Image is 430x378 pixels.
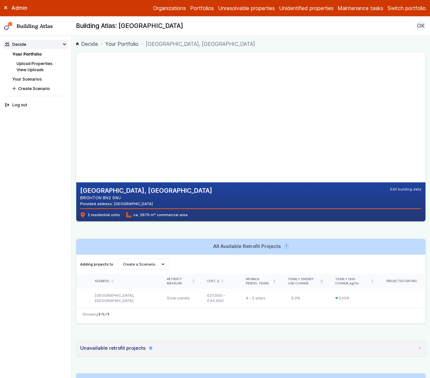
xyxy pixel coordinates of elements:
span: Address [95,279,109,283]
a: Decide [76,40,98,48]
span: Retrofit measure [167,277,190,286]
div: £37,000 – £44,000 [201,289,240,307]
span: Yearly energy use change [288,277,319,286]
button: OK [415,20,426,31]
span: OK [417,22,424,30]
button: Log out [3,100,68,110]
div: Decide [5,41,26,47]
button: Switch portfolio [387,4,426,12]
a: View Uploads [17,67,44,72]
address: BRIGHTON BN2 9WJ [80,195,212,201]
span: kgCO₂ [350,281,359,285]
span: Payback period, years [246,277,271,286]
summary: Unavailable retrofit projects0 [76,341,426,356]
div: Solar panels [161,289,201,307]
a: Your Portfolio [12,52,42,57]
a: Unidentified properties [279,4,334,12]
button: Create Scenario [10,84,68,93]
span: Yearly GHG change, [335,277,369,286]
h2: [GEOGRAPHIC_DATA], [GEOGRAPHIC_DATA] [80,187,212,195]
div: 0.0% [282,289,329,307]
span: 1 [285,244,288,249]
span: ca. 2670 m² commercial area [126,212,188,217]
span: 1-1 [98,312,104,317]
div: [GEOGRAPHIC_DATA], [GEOGRAPHIC_DATA] [89,289,161,307]
a: Organizations [153,4,186,12]
div: Provided address: [GEOGRAPHIC_DATA] [80,201,212,206]
div: Projected rating [386,279,419,283]
div: Unavailable retrofit projects [80,345,153,352]
span: [GEOGRAPHIC_DATA], [GEOGRAPHIC_DATA] [146,40,255,48]
span: 0 [149,346,153,350]
summary: Decide [3,40,68,49]
div: 3,506 [329,289,380,307]
a: Your Scenarios [12,77,42,82]
h3: All Available Retrofit Projects [213,243,288,250]
a: Maintenance tasks [338,4,383,12]
span: Cost, £ [207,279,219,283]
a: Unresolvable properties [218,4,275,12]
h2: Building Atlas: [GEOGRAPHIC_DATA] [76,22,183,30]
a: Upload Properties [17,61,53,66]
span: Showing of [82,312,109,317]
a: All Available Retrofit Projects1 [76,239,426,254]
img: main-0bbd2752.svg [4,22,13,30]
button: Edit building data [390,187,421,192]
span: 1 [107,312,109,317]
div: 4 – 5 years [240,289,282,307]
span: 2 residential units [80,212,120,217]
a: Your Portfolio [105,40,139,48]
a: Portfolios [190,4,214,12]
button: Create a Scenario… [117,259,170,270]
nav: Table navigation [76,307,426,323]
span: Adding projects to [80,262,113,267]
